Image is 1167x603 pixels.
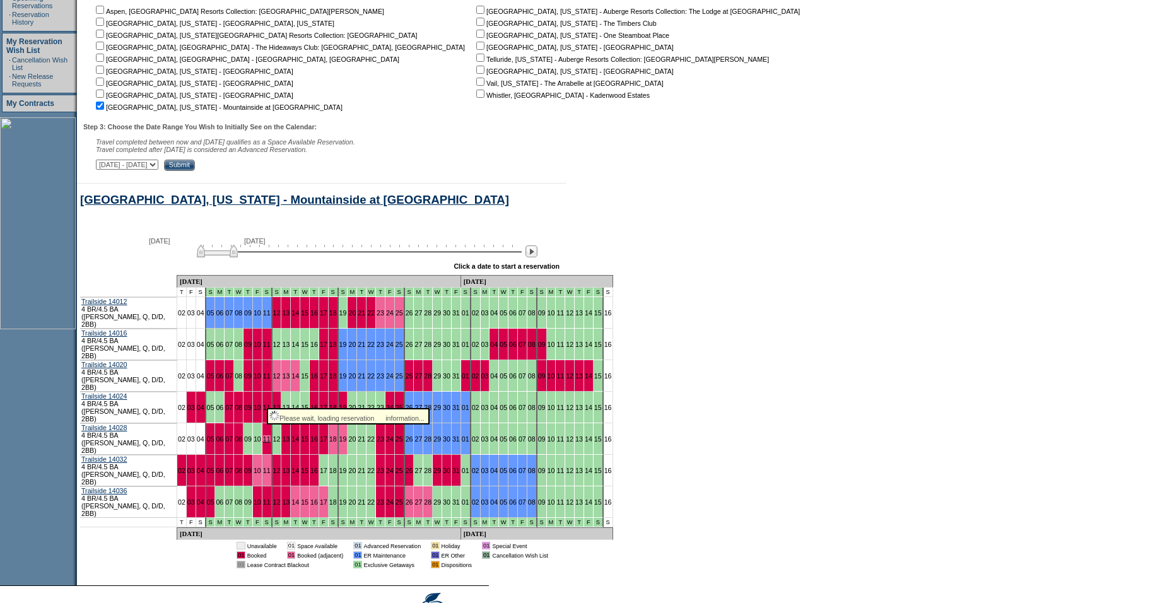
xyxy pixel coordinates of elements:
[519,404,526,411] a: 07
[396,467,403,474] a: 25
[367,341,375,348] a: 22
[528,467,536,474] a: 08
[406,341,413,348] a: 26
[386,404,394,411] a: 24
[178,309,185,317] a: 02
[310,404,318,411] a: 16
[197,467,204,474] a: 04
[406,309,413,317] a: 26
[604,435,612,443] a: 16
[358,435,365,443] a: 21
[414,372,422,380] a: 27
[575,309,583,317] a: 13
[433,309,441,317] a: 29
[273,309,281,317] a: 12
[178,404,185,411] a: 02
[406,372,413,380] a: 26
[538,309,546,317] a: 09
[310,341,318,348] a: 16
[566,341,573,348] a: 12
[244,467,252,474] a: 09
[263,435,271,443] a: 11
[254,435,261,443] a: 10
[528,341,536,348] a: 08
[12,56,67,71] a: Cancellation Wish List
[396,309,403,317] a: 25
[81,424,127,431] a: Trailside 14028
[187,498,195,506] a: 03
[585,467,592,474] a: 14
[377,341,384,348] a: 23
[500,435,507,443] a: 05
[604,467,612,474] a: 16
[329,341,337,348] a: 18
[329,404,337,411] a: 18
[178,498,185,506] a: 02
[367,404,375,411] a: 22
[604,372,612,380] a: 16
[225,309,233,317] a: 07
[244,341,252,348] a: 09
[594,341,602,348] a: 15
[566,435,573,443] a: 12
[481,435,489,443] a: 03
[235,341,242,348] a: 08
[500,309,507,317] a: 05
[329,372,337,380] a: 18
[452,341,460,348] a: 31
[310,309,318,317] a: 16
[216,372,223,380] a: 06
[443,341,450,348] a: 30
[81,487,127,495] a: Trailside 14036
[187,341,195,348] a: 03
[519,435,526,443] a: 07
[358,467,365,474] a: 21
[509,372,517,380] a: 06
[339,435,347,443] a: 19
[509,341,517,348] a: 06
[197,372,204,380] a: 04
[509,467,517,474] a: 06
[509,404,517,411] a: 06
[548,341,555,348] a: 10
[244,435,252,443] a: 09
[164,160,195,171] input: Submit
[490,341,498,348] a: 04
[575,404,583,411] a: 13
[424,404,431,411] a: 28
[386,372,394,380] a: 24
[358,341,365,348] a: 21
[481,372,489,380] a: 03
[594,467,602,474] a: 15
[500,372,507,380] a: 05
[443,372,450,380] a: 30
[386,467,394,474] a: 24
[291,372,299,380] a: 14
[197,341,204,348] a: 04
[310,435,318,443] a: 16
[216,341,223,348] a: 06
[519,467,526,474] a: 07
[254,309,261,317] a: 10
[207,404,214,411] a: 05
[528,372,536,380] a: 08
[235,467,242,474] a: 08
[244,404,252,411] a: 09
[273,467,281,474] a: 12
[519,341,526,348] a: 07
[254,341,261,348] a: 10
[310,467,318,474] a: 16
[282,309,290,317] a: 13
[244,309,252,317] a: 09
[329,435,337,443] a: 18
[273,372,281,380] a: 12
[282,372,290,380] a: 13
[462,435,469,443] a: 01
[490,435,498,443] a: 04
[481,309,489,317] a: 03
[377,404,384,411] a: 23
[538,467,546,474] a: 09
[443,435,450,443] a: 30
[414,309,422,317] a: 27
[481,467,489,474] a: 03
